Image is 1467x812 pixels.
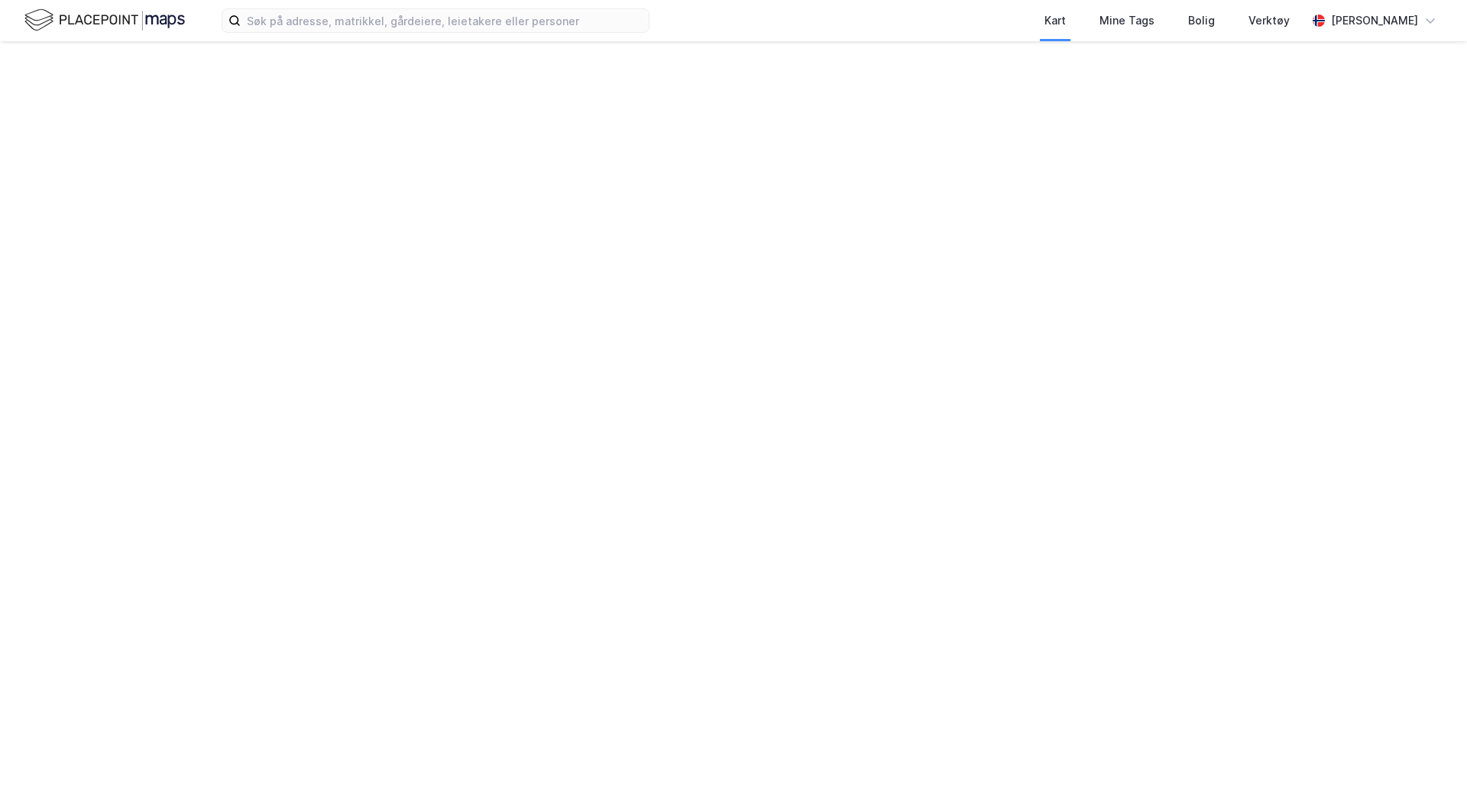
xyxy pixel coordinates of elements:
[241,9,649,32] input: Søk på adresse, matrikkel, gårdeiere, leietakere eller personer
[1331,11,1418,30] div: [PERSON_NAME]
[1044,11,1066,30] div: Kart
[1248,11,1290,30] div: Verktøy
[24,7,185,34] img: logo.f888ab2527a4732fd821a326f86c7f29.svg
[1391,739,1467,812] iframe: Chat Widget
[1188,11,1215,30] div: Bolig
[1099,11,1154,30] div: Mine Tags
